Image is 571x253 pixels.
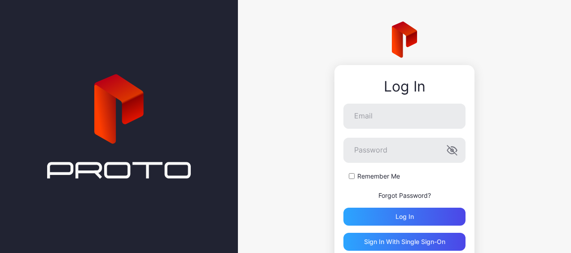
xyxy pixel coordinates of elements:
div: Log In [343,79,466,95]
button: Sign in With Single Sign-On [343,233,466,251]
div: Log in [395,213,414,220]
input: Password [343,138,466,163]
button: Password [447,145,457,156]
button: Log in [343,208,466,226]
div: Sign in With Single Sign-On [364,238,445,245]
a: Forgot Password? [378,192,431,199]
label: Remember Me [357,172,400,181]
input: Email [343,104,466,129]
